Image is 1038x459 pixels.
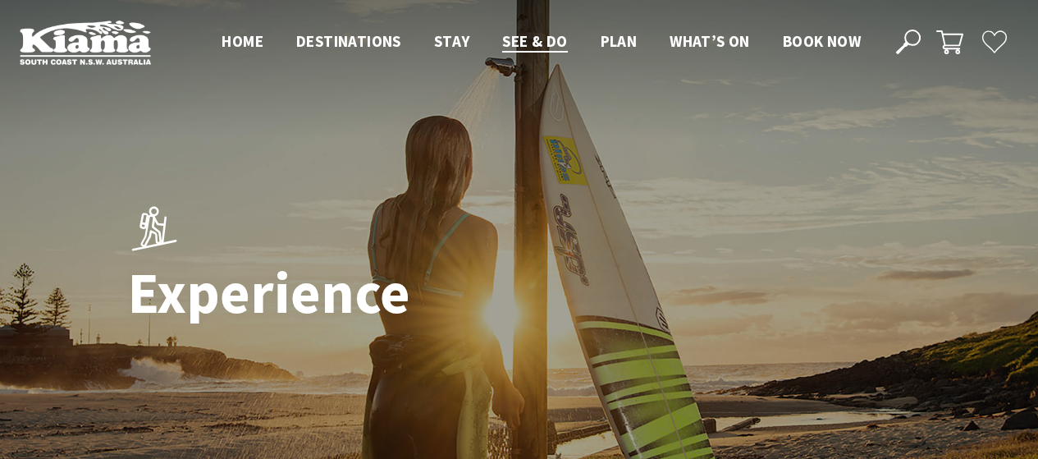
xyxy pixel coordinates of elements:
[601,31,638,51] span: Plan
[502,31,567,51] span: See & Do
[434,31,470,51] span: Stay
[20,20,151,65] img: Kiama Logo
[783,31,861,51] span: Book now
[222,31,263,51] span: Home
[128,262,592,325] h1: Experience
[205,29,877,56] nav: Main Menu
[296,31,401,51] span: Destinations
[670,31,750,51] span: What’s On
